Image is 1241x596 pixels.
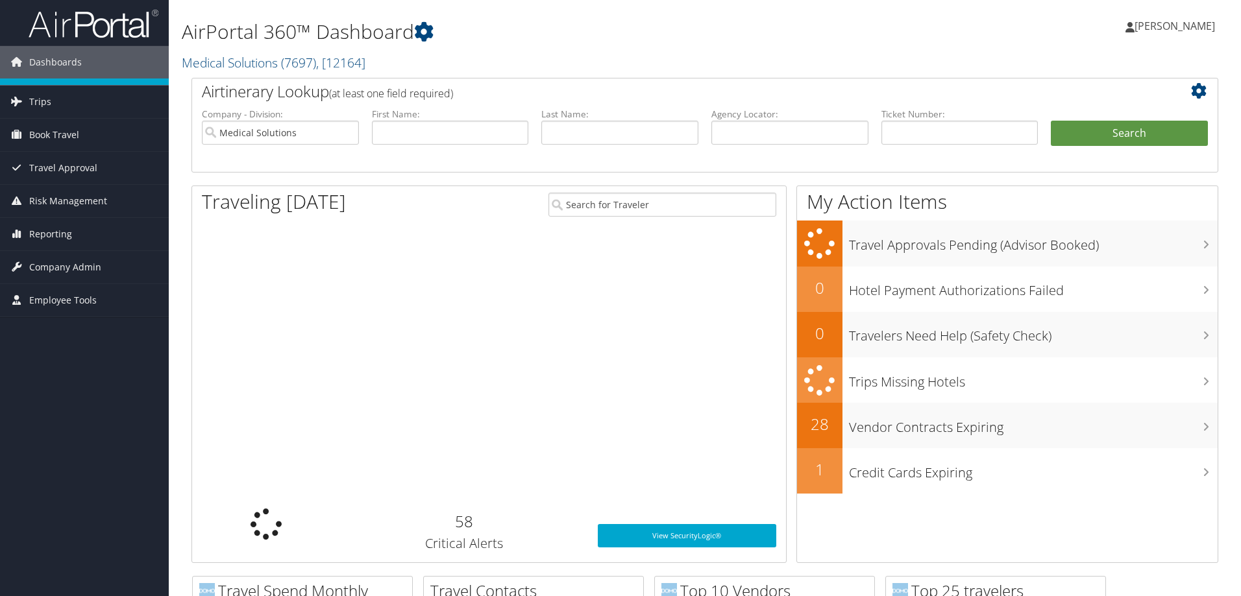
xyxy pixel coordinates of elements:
label: Last Name: [541,108,698,121]
span: Employee Tools [29,284,97,316]
a: 28Vendor Contracts Expiring [797,403,1218,448]
h2: Airtinerary Lookup [202,80,1122,102]
h3: Hotel Payment Authorizations Failed [849,275,1218,300]
label: Company - Division: [202,108,359,121]
span: (at least one field required) [329,86,453,101]
h2: 58 [350,510,578,532]
h3: Trips Missing Hotels [849,366,1218,391]
a: Medical Solutions [182,54,365,71]
span: Reporting [29,218,72,250]
label: Agency Locator: [711,108,868,121]
h2: 28 [797,413,842,435]
span: Trips [29,86,51,118]
a: Trips Missing Hotels [797,357,1218,403]
span: Book Travel [29,119,79,151]
h3: Travel Approvals Pending (Advisor Booked) [849,230,1218,254]
span: Company Admin [29,251,101,283]
span: Travel Approval [29,152,97,184]
a: 0Travelers Need Help (Safety Check) [797,312,1218,357]
h2: 0 [797,322,842,344]
h2: 0 [797,277,842,299]
label: Ticket Number: [881,108,1038,121]
span: ( 7697 ) [281,54,316,71]
a: View SecurityLogic® [598,524,776,547]
h1: AirPortal 360™ Dashboard [182,18,879,45]
h3: Credit Cards Expiring [849,457,1218,482]
h3: Critical Alerts [350,534,578,553]
label: First Name: [372,108,529,121]
a: [PERSON_NAME] [1125,6,1228,45]
span: [PERSON_NAME] [1135,19,1215,33]
a: 0Hotel Payment Authorizations Failed [797,267,1218,312]
span: Dashboards [29,46,82,78]
a: Travel Approvals Pending (Advisor Booked) [797,221,1218,267]
input: Search for Traveler [548,193,776,217]
a: 1Credit Cards Expiring [797,448,1218,494]
img: airportal-logo.png [29,8,158,39]
h1: Traveling [DATE] [202,188,346,215]
h3: Vendor Contracts Expiring [849,412,1218,436]
h3: Travelers Need Help (Safety Check) [849,320,1218,345]
button: Search [1051,121,1208,147]
h2: 1 [797,459,842,481]
h1: My Action Items [797,188,1218,215]
span: , [ 12164 ] [316,54,365,71]
span: Risk Management [29,185,107,217]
